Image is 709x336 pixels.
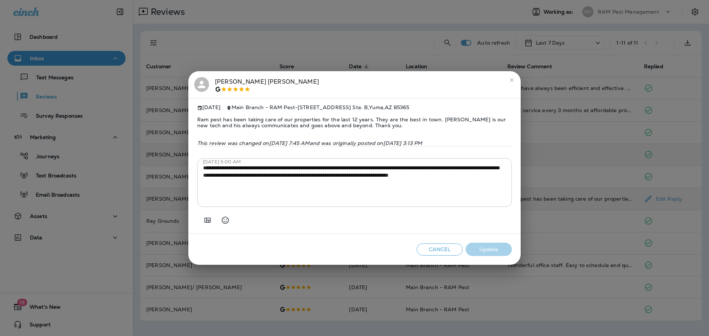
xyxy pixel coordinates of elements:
[506,74,518,86] button: close
[197,104,220,111] span: [DATE]
[200,213,215,228] button: Add in a premade template
[232,104,409,111] span: Main Branch - RAM Pest - [STREET_ADDRESS] Ste. B , Yuma , AZ 85365
[310,140,422,146] span: and was originally posted on [DATE] 3:13 PM
[197,111,512,134] span: Ram pest has been taking care of our properties for the last 12 years. They are the best in town....
[197,140,512,146] p: This review was changed on [DATE] 7:45 AM
[218,213,233,228] button: Select an emoji
[215,77,319,93] div: [PERSON_NAME] [PERSON_NAME]
[417,243,463,256] button: Cancel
